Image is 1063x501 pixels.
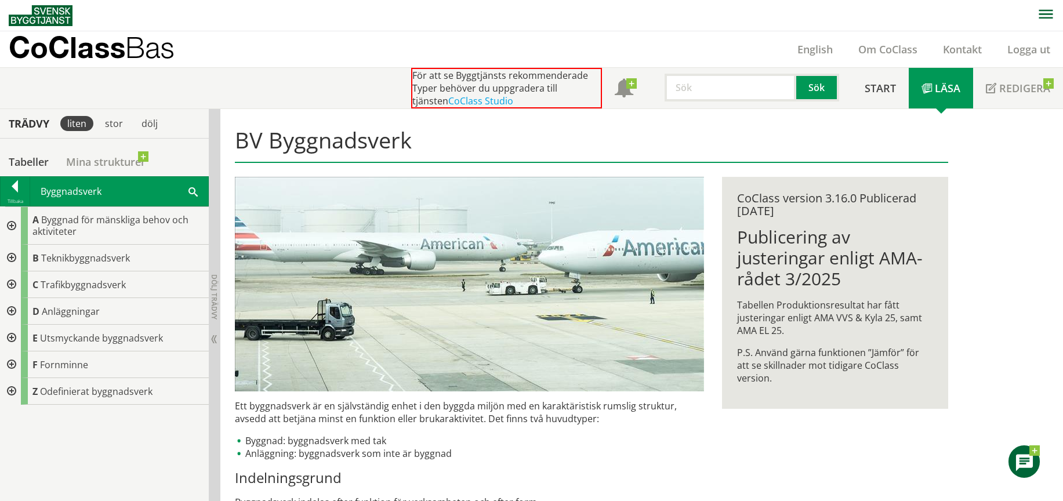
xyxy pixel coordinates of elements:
span: Fornminne [40,358,88,371]
a: Start [852,68,909,108]
div: Tillbaka [1,197,30,206]
span: Start [865,81,896,95]
img: Svensk Byggtjänst [9,5,72,26]
a: Logga ut [995,42,1063,56]
span: Dölj trädvy [209,274,219,320]
button: Sök [796,74,839,101]
div: CoClass version 3.16.0 Publicerad [DATE] [737,192,933,217]
span: Bas [125,30,175,64]
a: Redigera [973,68,1063,108]
a: Om CoClass [846,42,930,56]
a: English [785,42,846,56]
a: Mina strukturer [57,147,154,176]
h1: BV Byggnadsverk [235,127,948,163]
div: Byggnadsverk [30,177,208,206]
span: Z [32,385,38,398]
span: Anläggningar [42,305,100,318]
img: flygplatsbana.jpg [235,177,704,391]
span: F [32,358,38,371]
span: Läsa [935,81,960,95]
a: CoClassBas [9,31,199,67]
span: Odefinierat byggnadsverk [40,385,153,398]
span: C [32,278,38,291]
span: Notifikationer [615,80,633,99]
a: Kontakt [930,42,995,56]
span: Trafikbyggnadsverk [41,278,126,291]
p: CoClass [9,41,175,54]
input: Sök [665,74,796,101]
span: D [32,305,39,318]
span: Utsmyckande byggnadsverk [40,332,163,344]
div: För att se Byggtjänsts rekommenderade Typer behöver du uppgradera till tjänsten [411,68,602,108]
li: Anläggning: byggnadsverk som inte är byggnad [235,447,704,460]
span: B [32,252,39,264]
li: Byggnad: byggnadsverk med tak [235,434,704,447]
span: Sök i tabellen [188,185,198,197]
a: CoClass Studio [448,95,513,107]
span: E [32,332,38,344]
span: Teknikbyggnadsverk [41,252,130,264]
span: A [32,213,39,226]
p: Tabellen Produktionsresultat har fått justeringar enligt AMA VVS & Kyla 25, samt AMA EL 25. [737,299,933,337]
span: Redigera [999,81,1050,95]
div: Trädvy [2,117,56,130]
h3: Indelningsgrund [235,469,704,487]
h1: Publicering av justeringar enligt AMA-rådet 3/2025 [737,227,933,289]
div: stor [98,116,130,131]
p: P.S. Använd gärna funktionen ”Jämför” för att se skillnader mot tidigare CoClass version. [737,346,933,384]
span: Byggnad för mänskliga behov och aktiviteter [32,213,188,238]
div: dölj [135,116,165,131]
div: liten [60,116,93,131]
a: Läsa [909,68,973,108]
